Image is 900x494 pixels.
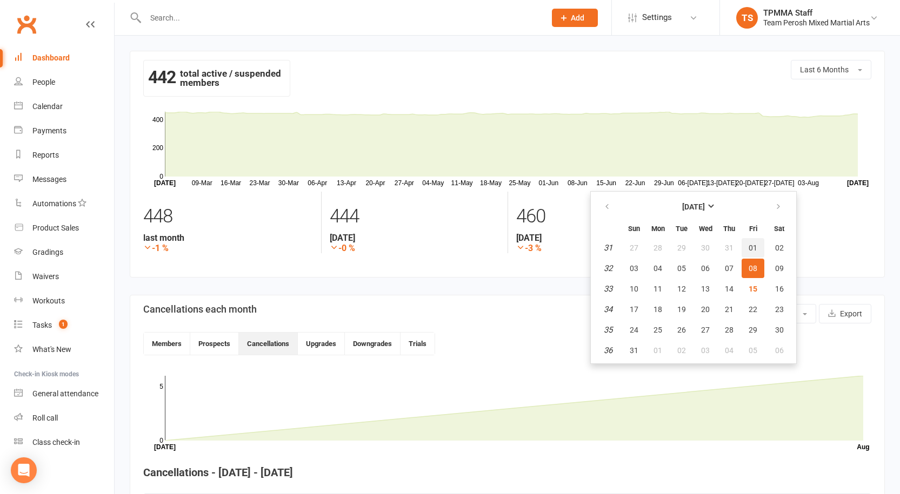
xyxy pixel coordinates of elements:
span: 15 [749,285,757,293]
small: Monday [651,225,665,233]
button: Add [552,9,598,27]
button: 17 [623,300,645,319]
button: 25 [646,320,669,340]
button: 26 [670,320,693,340]
span: 07 [725,264,734,273]
span: 09 [775,264,784,273]
div: Calendar [32,102,63,111]
button: 28 [646,238,669,258]
a: Payments [14,119,114,143]
button: 12 [670,279,693,299]
span: 26 [677,326,686,334]
div: Automations [32,199,76,208]
button: 16 [765,279,793,299]
button: Last 6 Months [791,60,871,79]
input: Search... [142,10,538,25]
h3: Cancellations each month [143,304,257,315]
small: Tuesday [676,225,688,233]
span: 22 [749,305,757,314]
button: 02 [765,238,793,258]
a: Roll call [14,406,114,430]
span: Last 6 Months [800,65,849,74]
strong: [DATE] [516,233,685,243]
em: 36 [604,346,612,355]
span: 27 [630,243,638,252]
span: 03 [701,346,710,355]
a: Automations [14,192,114,216]
small: Thursday [723,225,735,233]
small: Sunday [628,225,640,233]
button: 28 [718,320,741,340]
span: 05 [677,264,686,273]
a: General attendance kiosk mode [14,382,114,406]
a: What's New [14,337,114,362]
span: 06 [701,264,710,273]
strong: [DATE] [682,202,705,211]
h4: Cancellations - [DATE] - [DATE] [143,466,871,478]
button: 30 [694,238,717,258]
div: Waivers [32,272,59,281]
div: Payments [32,126,66,135]
button: 20 [694,300,717,319]
span: 02 [677,346,686,355]
div: 444 [330,200,499,233]
span: 23 [775,305,784,314]
span: 01 [749,243,757,252]
button: 09 [765,259,793,278]
a: Class kiosk mode [14,430,114,455]
span: 06 [775,346,784,355]
a: People [14,70,114,94]
button: 05 [670,259,693,278]
div: Class check-in [32,438,80,446]
span: 30 [701,243,710,252]
em: 35 [604,325,612,335]
div: What's New [32,345,71,354]
strong: -3 % [516,243,685,253]
button: 13 [694,279,717,299]
button: 22 [742,300,764,319]
button: 31 [718,238,741,258]
span: 14 [725,285,734,293]
button: Members [144,333,190,355]
div: 460 [516,200,685,233]
small: Wednesday [699,225,712,233]
span: 13 [701,285,710,293]
span: 30 [775,326,784,334]
span: 31 [725,243,734,252]
span: 05 [749,346,757,355]
button: 02 [670,341,693,360]
button: 01 [742,238,764,258]
em: 33 [604,284,612,294]
span: 19 [677,305,686,314]
small: Saturday [774,225,784,233]
a: Tasks 1 [14,313,114,337]
button: 21 [718,300,741,319]
span: 28 [654,243,662,252]
div: Messages [32,175,66,184]
button: 19 [670,300,693,319]
button: 10 [623,279,645,299]
span: 31 [630,346,638,355]
span: 03 [630,264,638,273]
span: 10 [630,285,638,293]
div: Dashboard [32,53,70,62]
div: total active / suspended members [143,60,290,97]
button: 03 [623,259,645,278]
em: 32 [604,263,612,273]
span: 20 [701,305,710,314]
span: 1 [59,320,68,329]
span: 02 [775,243,784,252]
span: 18 [654,305,662,314]
span: Add [571,13,584,22]
button: 29 [670,238,693,258]
strong: [DATE] [330,233,499,243]
div: Team Perosh Mixed Martial Arts [763,18,870,28]
strong: -1 % [143,243,313,253]
span: 24 [630,326,638,334]
button: 08 [742,259,764,278]
button: Upgrades [298,333,345,355]
button: 04 [718,341,741,360]
button: 27 [623,238,645,258]
span: Settings [642,5,672,30]
button: 11 [646,279,669,299]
